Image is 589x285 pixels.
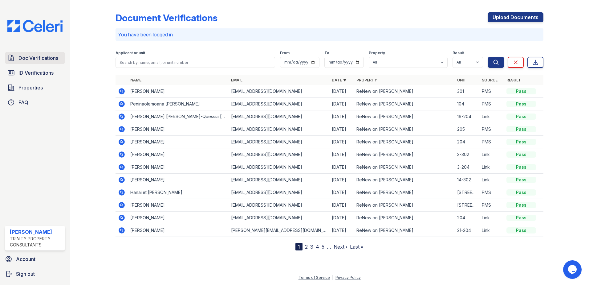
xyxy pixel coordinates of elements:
td: PMS [479,136,504,148]
td: [EMAIL_ADDRESS][DOMAIN_NAME] [229,186,329,199]
img: CE_Logo_Blue-a8612792a0a2168367f1c8372b55b34899dd931a85d93a1a3d3e32e68fde9ad4.png [2,20,67,32]
a: Privacy Policy [335,275,361,280]
td: PMS [479,199,504,212]
a: Properties [5,81,65,94]
td: 204 [455,212,479,224]
div: Pass [506,164,536,170]
td: Link [479,224,504,237]
a: Source [482,78,498,82]
a: Email [231,78,242,82]
span: ID Verifications [18,69,54,76]
a: Last » [350,244,364,250]
td: [PERSON_NAME] [128,174,229,186]
td: 3-204 [455,161,479,174]
label: To [324,51,329,56]
div: Pass [506,139,536,145]
td: PMS [479,98,504,110]
a: Next › [334,244,347,250]
td: Hanailet [PERSON_NAME] [128,186,229,199]
td: ReNew on [PERSON_NAME] [354,199,455,212]
a: FAQ [5,96,65,109]
td: ReNew on [PERSON_NAME] [354,123,455,136]
a: 4 [316,244,319,250]
td: [DATE] [329,199,354,212]
td: 3-302 [455,148,479,161]
td: Link [479,212,504,224]
td: [DATE] [329,123,354,136]
td: 301 [455,85,479,98]
td: [EMAIL_ADDRESS][DOMAIN_NAME] [229,85,329,98]
td: [EMAIL_ADDRESS][DOMAIN_NAME] [229,161,329,174]
td: 204 [455,136,479,148]
td: [PERSON_NAME][EMAIL_ADDRESS][DOMAIN_NAME] [229,224,329,237]
td: [DATE] [329,98,354,110]
td: Link [479,110,504,123]
td: ReNew on [PERSON_NAME] [354,98,455,110]
a: 5 [322,244,324,250]
td: Peninaolemoana [PERSON_NAME] [128,98,229,110]
span: Doc Verifications [18,54,58,62]
a: Sign out [2,268,67,280]
a: 3 [310,244,313,250]
div: Pass [506,151,536,158]
div: Pass [506,189,536,196]
div: Pass [506,215,536,221]
td: [DATE] [329,136,354,148]
td: 14-302 [455,174,479,186]
td: [DATE] [329,110,354,123]
div: Pass [506,202,536,208]
div: Pass [506,227,536,233]
a: Terms of Service [299,275,330,280]
td: [EMAIL_ADDRESS][DOMAIN_NAME] [229,110,329,123]
td: [PERSON_NAME] [128,224,229,237]
td: [STREET_ADDRESS] [455,199,479,212]
span: FAQ [18,99,28,106]
a: Result [506,78,521,82]
span: … [327,243,331,250]
td: PMS [479,186,504,199]
div: 1 [295,243,303,250]
td: [DATE] [329,161,354,174]
td: [EMAIL_ADDRESS][DOMAIN_NAME] [229,199,329,212]
td: [DATE] [329,224,354,237]
td: ReNew on [PERSON_NAME] [354,85,455,98]
div: Trinity Property Consultants [10,236,63,248]
td: [DATE] [329,85,354,98]
td: [EMAIL_ADDRESS][DOMAIN_NAME] [229,136,329,148]
td: ReNew on [PERSON_NAME] [354,136,455,148]
td: ReNew on [PERSON_NAME] [354,212,455,224]
div: Pass [506,177,536,183]
div: Pass [506,126,536,132]
td: [PERSON_NAME] [PERSON_NAME]-Quessia [PERSON_NAME] [128,110,229,123]
span: Account [16,255,35,263]
span: Sign out [16,270,35,278]
label: Applicant or unit [116,51,145,56]
td: [EMAIL_ADDRESS][DOMAIN_NAME] [229,98,329,110]
td: ReNew on [PERSON_NAME] [354,174,455,186]
td: [PERSON_NAME] [128,136,229,148]
label: From [280,51,290,56]
div: Document Verifications [116,12,217,23]
a: Upload Documents [488,12,543,22]
a: Account [2,253,67,265]
div: Pass [506,88,536,94]
a: Unit [457,78,466,82]
span: Properties [18,84,43,91]
td: [PERSON_NAME] [128,199,229,212]
td: [PERSON_NAME] [128,123,229,136]
td: [EMAIL_ADDRESS][DOMAIN_NAME] [229,148,329,161]
p: You have been logged in [118,31,541,38]
input: Search by name, email, or unit number [116,57,275,68]
td: [EMAIL_ADDRESS][DOMAIN_NAME] [229,123,329,136]
div: | [332,275,333,280]
td: PMS [479,123,504,136]
td: [DATE] [329,212,354,224]
div: Pass [506,101,536,107]
td: Link [479,174,504,186]
iframe: chat widget [563,260,583,279]
td: Link [479,148,504,161]
div: Pass [506,114,536,120]
td: ReNew on [PERSON_NAME] [354,110,455,123]
label: Property [369,51,385,56]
